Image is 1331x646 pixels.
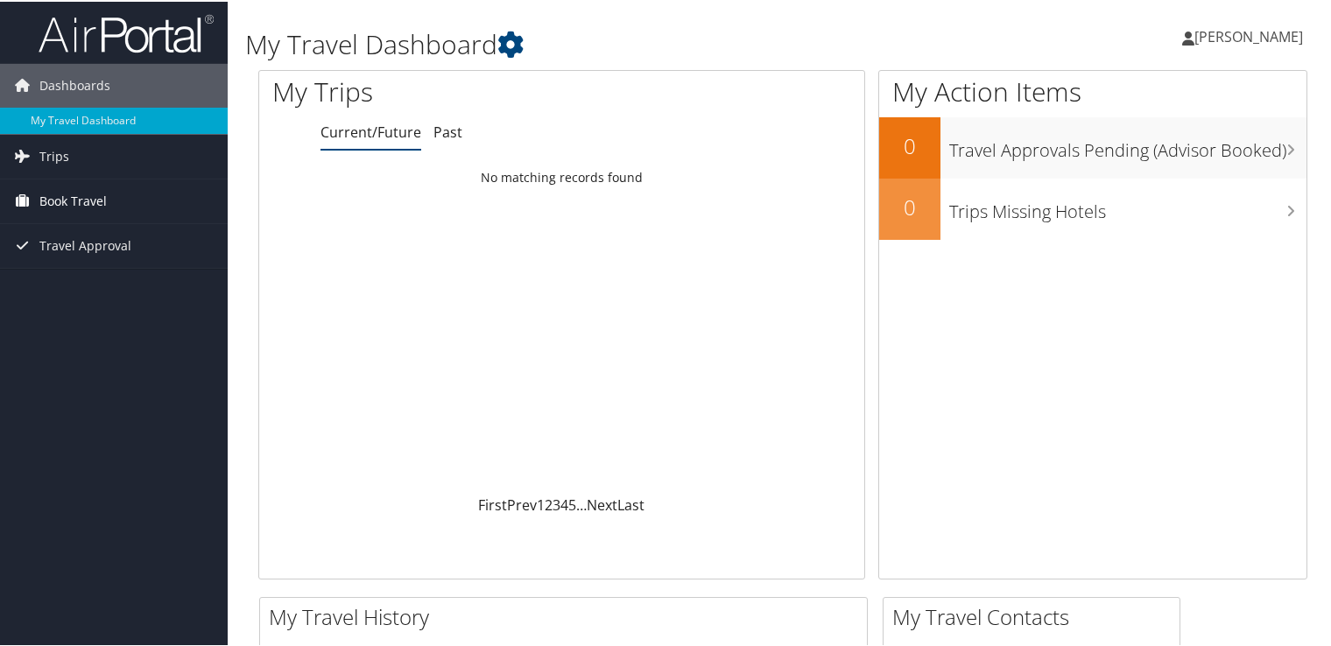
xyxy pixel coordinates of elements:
[39,222,131,266] span: Travel Approval
[587,494,617,513] a: Next
[245,25,962,61] h1: My Travel Dashboard
[39,62,110,106] span: Dashboards
[39,133,69,177] span: Trips
[320,121,421,140] a: Current/Future
[879,177,1306,238] a: 0Trips Missing Hotels
[1194,25,1303,45] span: [PERSON_NAME]
[433,121,462,140] a: Past
[545,494,553,513] a: 2
[272,72,599,109] h1: My Trips
[879,191,940,221] h2: 0
[507,494,537,513] a: Prev
[879,130,940,159] h2: 0
[269,600,867,630] h2: My Travel History
[576,494,587,513] span: …
[1182,9,1320,61] a: [PERSON_NAME]
[892,600,1180,630] h2: My Travel Contacts
[537,494,545,513] a: 1
[568,494,576,513] a: 5
[39,178,107,221] span: Book Travel
[949,128,1306,161] h3: Travel Approvals Pending (Advisor Booked)
[553,494,560,513] a: 3
[949,189,1306,222] h3: Trips Missing Hotels
[39,11,214,53] img: airportal-logo.png
[879,116,1306,177] a: 0Travel Approvals Pending (Advisor Booked)
[617,494,644,513] a: Last
[478,494,507,513] a: First
[560,494,568,513] a: 4
[259,160,864,192] td: No matching records found
[879,72,1306,109] h1: My Action Items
